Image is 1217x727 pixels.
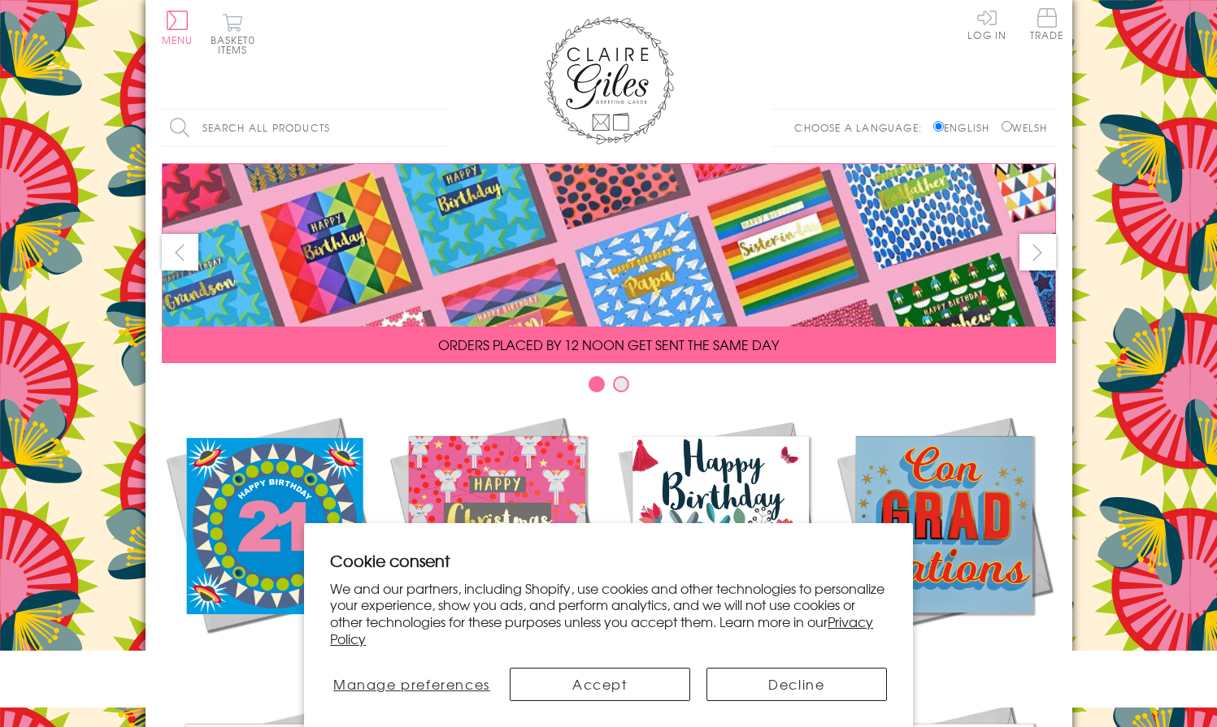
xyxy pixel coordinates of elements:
[430,110,446,146] input: Search
[589,376,605,392] button: Carousel Page 1 (Current Slide)
[438,335,779,354] span: ORDERS PLACED BY 12 NOON GET SENT THE SAME DAY
[902,648,986,668] span: Academic
[162,11,193,45] button: Menu
[219,648,326,668] span: New Releases
[613,376,629,392] button: Carousel Page 2
[1002,120,1048,135] label: Welsh
[544,16,674,145] img: Claire Giles Greetings Cards
[832,413,1056,668] a: Academic
[162,110,446,146] input: Search all products
[330,549,887,572] h2: Cookie consent
[330,668,493,701] button: Manage preferences
[933,121,944,132] input: English
[333,674,490,694] span: Manage preferences
[330,612,873,648] a: Privacy Policy
[706,668,887,701] button: Decline
[1019,234,1056,270] button: next
[933,120,998,135] label: English
[330,580,887,647] p: We and our partners, including Shopify, use cookies and other technologies to personalize your ex...
[1030,8,1064,43] a: Trade
[385,413,609,668] a: Christmas
[967,8,1006,40] a: Log In
[1002,121,1012,132] input: Welsh
[218,32,255,57] span: 0 items
[162,413,385,668] a: New Releases
[162,375,1056,400] div: Carousel Pagination
[162,234,198,270] button: prev
[1030,8,1064,40] span: Trade
[609,413,832,668] a: Birthdays
[794,120,930,135] p: Choose a language:
[510,668,690,701] button: Accept
[211,13,255,54] button: Basket0 items
[162,32,193,47] span: Menu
